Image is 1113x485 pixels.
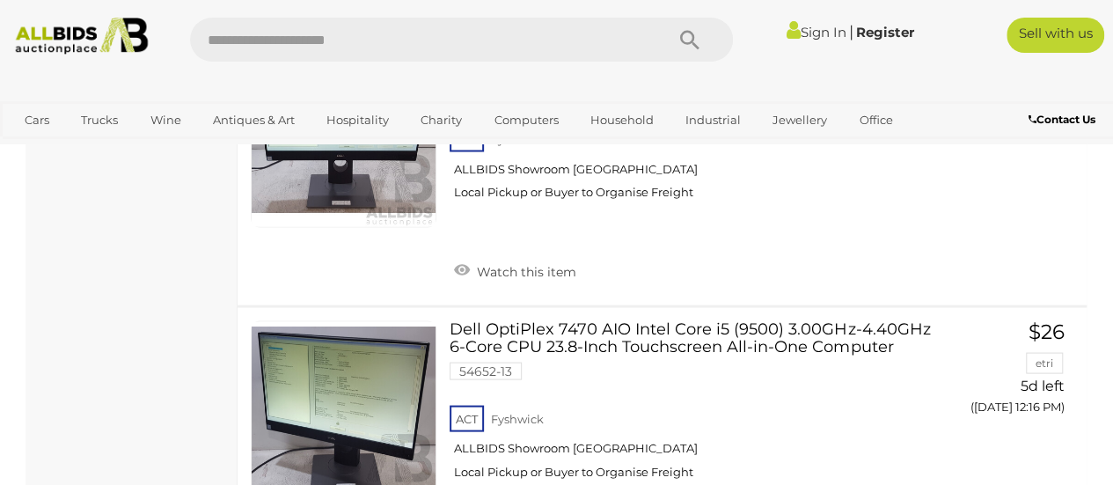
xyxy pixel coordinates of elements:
a: Computers [482,106,569,135]
a: [GEOGRAPHIC_DATA] [81,135,229,164]
button: Search [645,18,733,62]
a: Sports [13,135,72,164]
a: Jewellery [761,106,838,135]
a: Trucks [70,106,129,135]
a: Watch this item [450,256,581,283]
a: Antiques & Art [201,106,306,135]
a: Sell with us [1007,18,1104,53]
span: | [849,22,853,41]
b: Contact Us [1029,113,1095,126]
span: Watch this item [472,263,576,279]
a: Industrial [674,106,752,135]
a: Wine [138,106,192,135]
a: Cars [13,106,61,135]
a: Office [847,106,904,135]
a: Charity [409,106,473,135]
a: Contact Us [1029,110,1100,129]
a: Register [856,24,914,40]
span: $26 [1029,319,1065,343]
a: Dell OptiPlex 7470 AIO Intel Core i5 (9500) 3.00GHz-4.40GHz 6-Core CPU 23.8-Inch Touchscreen All-... [463,41,932,213]
a: Hospitality [315,106,400,135]
a: $26 etri 5d left ([DATE] 12:16 PM) [958,320,1069,423]
a: Sign In [787,24,846,40]
a: Household [579,106,665,135]
img: Allbids.com.au [8,18,155,55]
